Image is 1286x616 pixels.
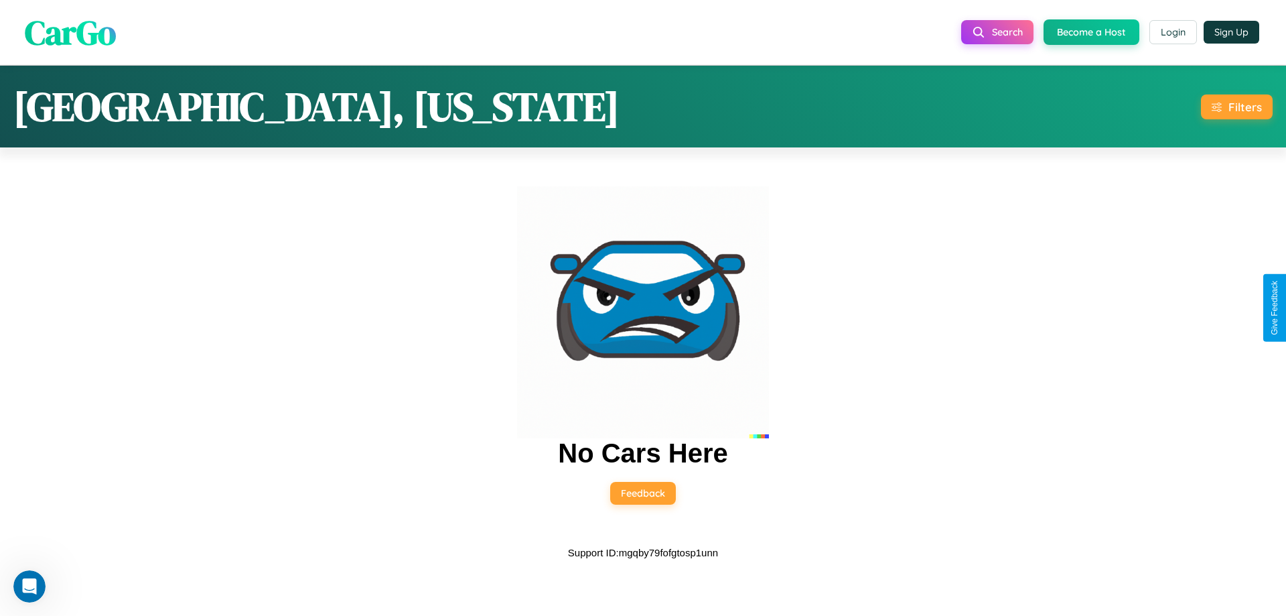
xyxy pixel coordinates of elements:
button: Sign Up [1204,21,1259,44]
iframe: Intercom live chat [13,570,46,603]
div: Give Feedback [1270,281,1279,335]
h1: [GEOGRAPHIC_DATA], [US_STATE] [13,79,620,134]
div: Filters [1228,100,1262,114]
img: car [517,186,769,438]
button: Login [1149,20,1197,44]
span: Search [992,26,1023,38]
span: CarGo [25,9,116,55]
button: Become a Host [1044,19,1139,45]
button: Filters [1201,95,1273,119]
h2: No Cars Here [558,438,727,469]
button: Search [961,20,1033,44]
button: Feedback [610,482,676,505]
p: Support ID: mgqby79fofgtosp1unn [568,544,718,562]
